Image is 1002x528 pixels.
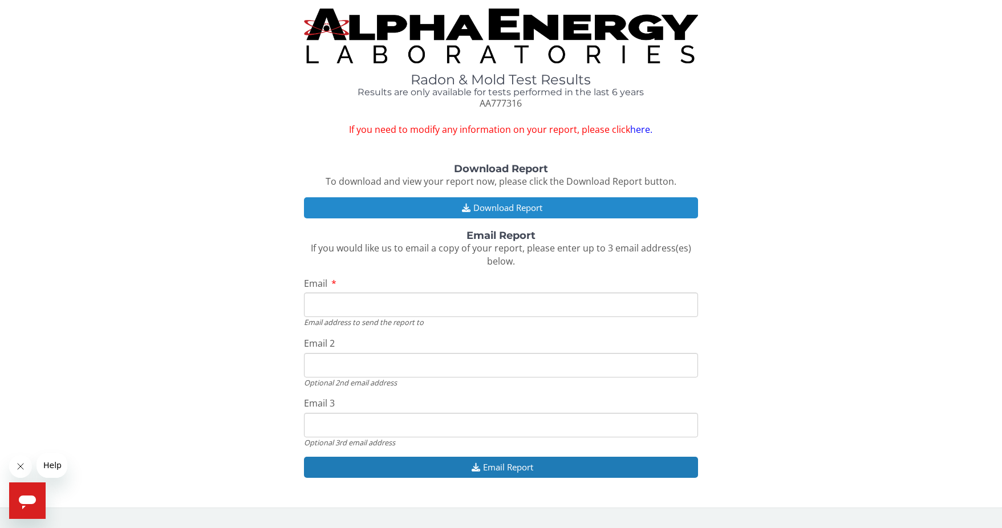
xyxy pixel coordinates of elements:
[311,242,691,267] span: If you would like us to email a copy of your report, please enter up to 3 email address(es) below.
[304,337,335,350] span: Email 2
[304,437,698,448] div: Optional 3rd email address
[36,453,67,478] iframe: Message from company
[304,397,335,409] span: Email 3
[9,455,32,478] iframe: Close message
[480,97,522,109] span: AA777316
[466,229,536,242] strong: Email Report
[304,377,698,388] div: Optional 2nd email address
[304,197,698,218] button: Download Report
[304,87,698,98] h4: Results are only available for tests performed in the last 6 years
[304,9,698,63] img: TightCrop.jpg
[304,72,698,87] h1: Radon & Mold Test Results
[304,123,698,136] span: If you need to modify any information on your report, please click
[304,277,327,290] span: Email
[304,457,698,478] button: Email Report
[304,317,698,327] div: Email address to send the report to
[9,482,46,519] iframe: Button to launch messaging window
[454,163,548,175] strong: Download Report
[630,123,652,136] a: here.
[326,175,676,188] span: To download and view your report now, please click the Download Report button.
